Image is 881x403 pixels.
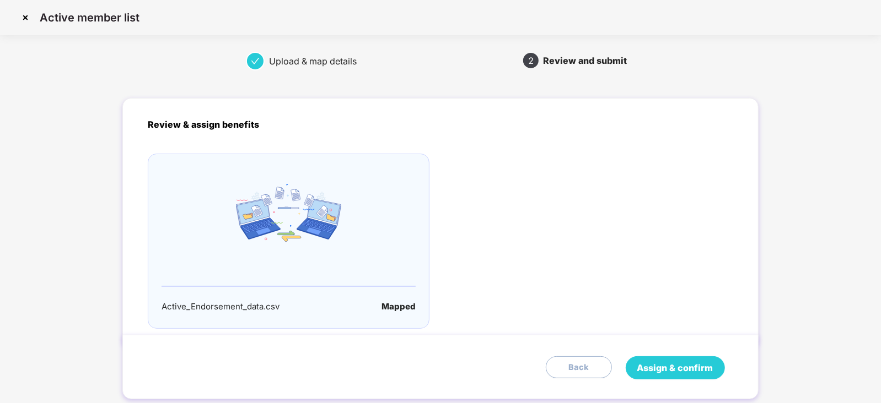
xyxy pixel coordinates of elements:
[269,52,366,70] div: Upload & map details
[162,300,280,313] div: Active_Endorsement_data.csv
[528,56,534,65] span: 2
[543,52,627,69] div: Review and submit
[251,57,260,66] span: check
[148,118,733,132] p: Review & assign benefits
[382,300,416,313] div: Mapped
[637,361,713,375] span: Assign & confirm
[40,11,139,24] p: Active member list
[546,356,612,378] button: Back
[17,9,34,26] img: svg+xml;base64,PHN2ZyBpZD0iQ3Jvc3MtMzJ4MzIiIHhtbG5zPSJodHRwOi8vd3d3LnczLm9yZy8yMDAwL3N2ZyIgd2lkdG...
[236,184,341,242] img: email_icon
[626,356,725,379] button: Assign & confirm
[568,361,589,374] span: Back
